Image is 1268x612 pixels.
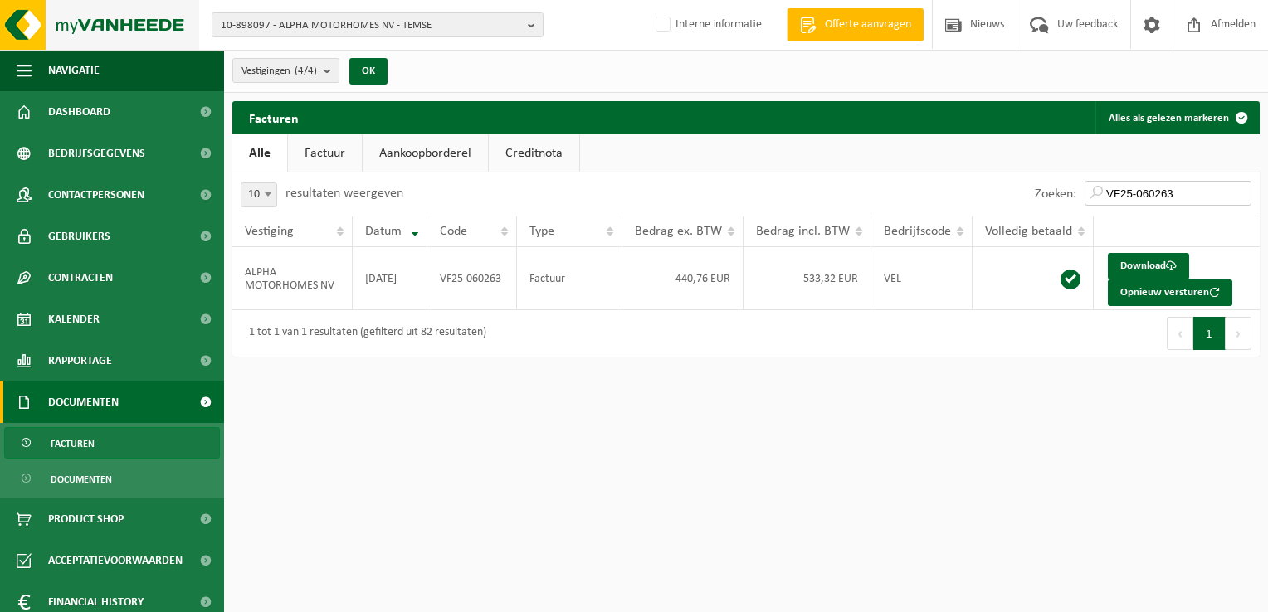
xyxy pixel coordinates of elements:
span: Bedrag ex. BTW [635,225,722,238]
span: Datum [365,225,402,238]
span: Product Shop [48,498,124,540]
count: (4/4) [295,66,317,76]
td: Factuur [517,247,622,310]
span: 10-898097 - ALPHA MOTORHOMES NV - TEMSE [221,13,521,38]
span: Offerte aanvragen [821,17,915,33]
a: Factuur [288,134,362,172]
label: resultaten weergeven [285,187,403,200]
span: Rapportage [48,340,112,381]
a: Documenten [4,463,220,494]
span: Kalender [48,299,100,340]
span: Bedrijfsgegevens [48,133,145,174]
button: Opnieuw versturen [1108,279,1232,306]
td: VEL [871,247,973,310]
span: Facturen [51,428,95,459]
span: Contracten [48,257,113,299]
span: Type [529,225,554,238]
span: Volledig betaald [985,225,1072,238]
a: Aankoopborderel [363,134,488,172]
a: Alle [232,134,287,172]
span: Contactpersonen [48,174,144,216]
span: Documenten [51,464,112,495]
td: VF25-060263 [427,247,517,310]
td: 440,76 EUR [622,247,744,310]
span: 10 [241,183,276,206]
span: Documenten [48,381,119,423]
span: 10 [241,182,277,207]
button: OK [349,58,388,85]
span: Code [440,225,467,238]
button: 1 [1193,317,1226,350]
span: Bedrijfscode [884,225,951,238]
td: [DATE] [353,247,427,310]
label: Interne informatie [652,12,762,37]
button: Next [1226,317,1251,350]
button: Alles als gelezen markeren [1095,101,1258,134]
span: Gebruikers [48,216,110,257]
span: Acceptatievoorwaarden [48,540,183,581]
h2: Facturen [232,101,315,134]
a: Offerte aanvragen [787,8,924,41]
td: ALPHA MOTORHOMES NV [232,247,353,310]
a: Creditnota [489,134,579,172]
button: Previous [1167,317,1193,350]
span: Vestigingen [241,59,317,84]
a: Facturen [4,427,220,459]
label: Zoeken: [1035,187,1076,201]
span: Vestiging [245,225,294,238]
button: 10-898097 - ALPHA MOTORHOMES NV - TEMSE [212,12,544,37]
div: 1 tot 1 van 1 resultaten (gefilterd uit 82 resultaten) [241,318,486,348]
td: 533,32 EUR [744,247,871,310]
span: Navigatie [48,50,100,91]
button: Vestigingen(4/4) [232,58,339,83]
span: Bedrag incl. BTW [756,225,850,238]
span: Dashboard [48,91,110,133]
a: Download [1108,253,1189,279]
